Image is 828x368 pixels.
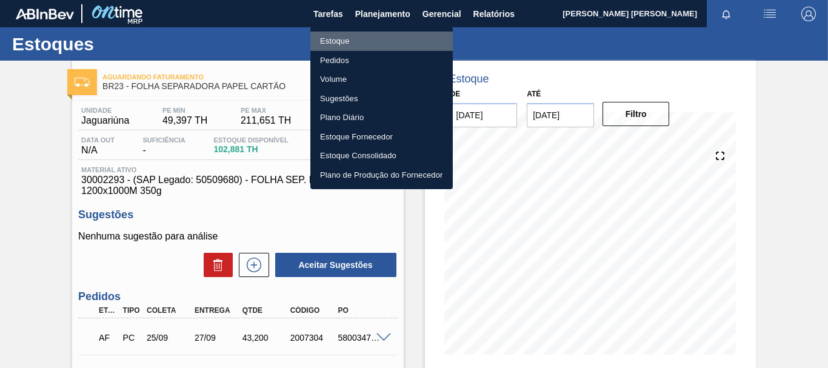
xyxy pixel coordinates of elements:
[310,70,453,89] a: Volume
[310,146,453,166] a: Estoque Consolidado
[310,127,453,147] a: Estoque Fornecedor
[310,166,453,185] a: Plano de Produção do Fornecedor
[310,51,453,70] a: Pedidos
[310,89,453,109] a: Sugestões
[310,108,453,127] a: Plano Diário
[310,32,453,51] a: Estoque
